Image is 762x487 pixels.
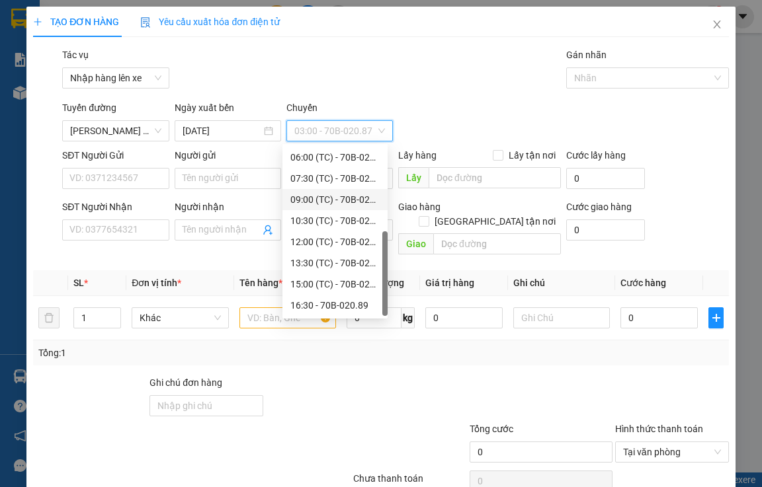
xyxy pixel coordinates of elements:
[290,213,380,228] div: 10:30 (TC) - 70B-020.89
[140,17,151,28] img: icon
[290,256,380,270] div: 13:30 (TC) - 70B-023.06
[290,298,380,313] div: 16:30 - 70B-020.89
[398,233,433,254] span: Giao
[175,100,281,120] div: Ngày xuất bến
[62,50,89,60] label: Tác vụ
[429,167,561,188] input: Dọc đường
[286,100,393,120] div: Chuyến
[239,307,337,328] input: VD: Bàn, Ghế
[33,17,42,26] span: plus
[709,313,722,323] span: plus
[290,150,380,165] div: 06:00 (TC) - 70B-020.58
[566,219,645,241] input: Cước giao hàng
[425,278,474,288] span: Giá trị hàng
[140,17,280,27] span: Yêu cầu xuất hóa đơn điện tử
[62,148,169,163] div: SĐT Người Gửi
[398,150,437,161] span: Lấy hàng
[433,233,561,254] input: Dọc đường
[38,307,60,328] button: delete
[429,214,561,229] span: [GEOGRAPHIC_DATA] tận nơi
[503,148,561,163] span: Lấy tận nơi
[140,308,221,328] span: Khác
[615,424,703,434] label: Hình thức thanh toán
[566,150,626,161] label: Cước lấy hàng
[263,225,273,235] span: user-add
[132,278,181,288] span: Đơn vị tính
[33,17,119,27] span: TẠO ĐƠN HÀNG
[62,200,169,214] div: SĐT Người Nhận
[149,395,263,416] input: Ghi chú đơn hàng
[294,121,385,141] span: 03:00 - 70B-020.87
[290,277,380,291] div: 15:00 (TC) - 70B-022.26
[712,19,722,30] span: close
[402,307,415,328] span: kg
[623,442,721,462] span: Tại văn phòng
[70,68,161,88] span: Nhập hàng lên xe
[508,270,616,296] th: Ghi chú
[239,278,282,288] span: Tên hàng
[175,200,281,214] div: Người nhận
[566,202,632,212] label: Cước giao hàng
[398,167,429,188] span: Lấy
[38,346,295,360] div: Tổng: 1
[175,148,281,163] div: Người gửi
[183,124,261,138] input: 13/10/2025
[470,424,513,434] span: Tổng cước
[566,168,645,189] input: Cước lấy hàng
[290,171,380,186] div: 07:30 (TC) - 70B-023.06
[70,121,161,141] span: Châu Thành - An Sương
[566,50,607,60] label: Gán nhãn
[290,235,380,249] div: 12:00 (TC) - 70B-020.58
[73,278,84,288] span: SL
[513,307,611,328] input: Ghi Chú
[425,307,503,328] input: 0
[149,377,222,388] label: Ghi chú đơn hàng
[698,7,736,44] button: Close
[620,278,666,288] span: Cước hàng
[398,202,441,212] span: Giao hàng
[708,307,723,328] button: plus
[290,192,380,207] div: 09:00 (TC) - 70B-022.26
[62,100,169,120] div: Tuyến đường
